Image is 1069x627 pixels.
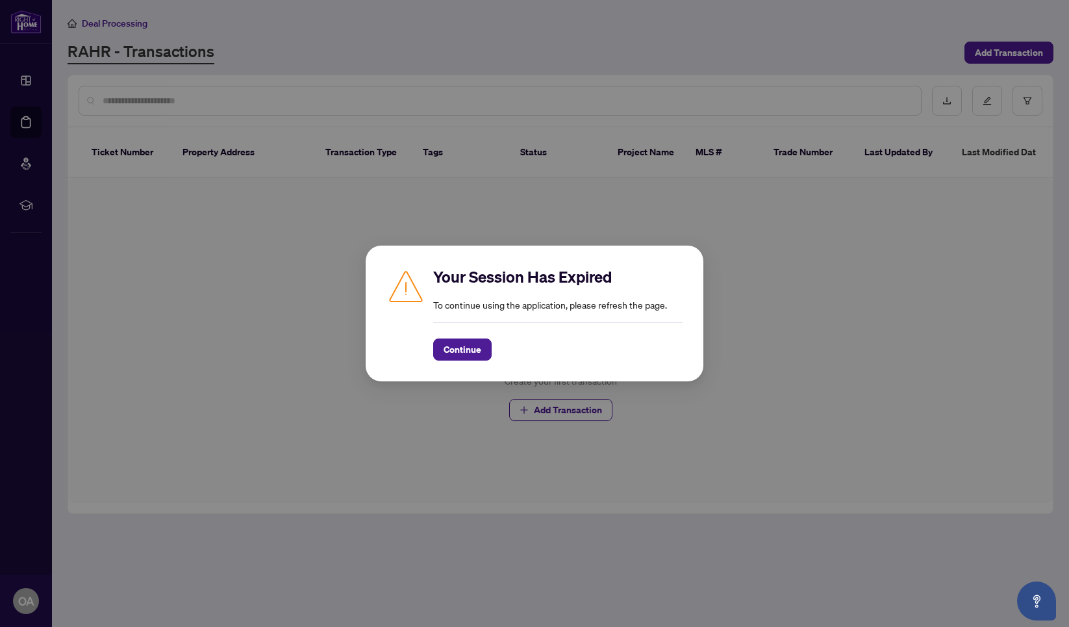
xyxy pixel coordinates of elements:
h2: Your Session Has Expired [433,266,683,287]
span: Continue [444,339,481,360]
button: Open asap [1017,582,1056,621]
div: To continue using the application, please refresh the page. [433,266,683,361]
img: Caution icon [386,266,425,305]
button: Continue [433,339,492,361]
